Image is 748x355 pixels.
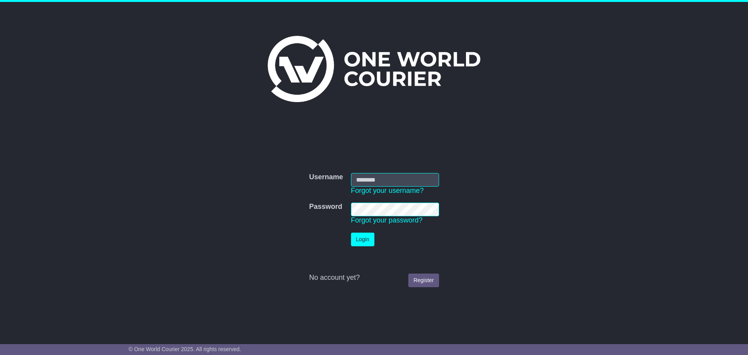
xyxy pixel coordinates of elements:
button: Login [351,233,374,246]
label: Password [309,203,342,211]
label: Username [309,173,343,182]
div: No account yet? [309,274,439,282]
a: Register [408,274,439,287]
img: One World [268,36,480,102]
span: © One World Courier 2025. All rights reserved. [129,346,241,352]
a: Forgot your username? [351,187,424,194]
a: Forgot your password? [351,216,423,224]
